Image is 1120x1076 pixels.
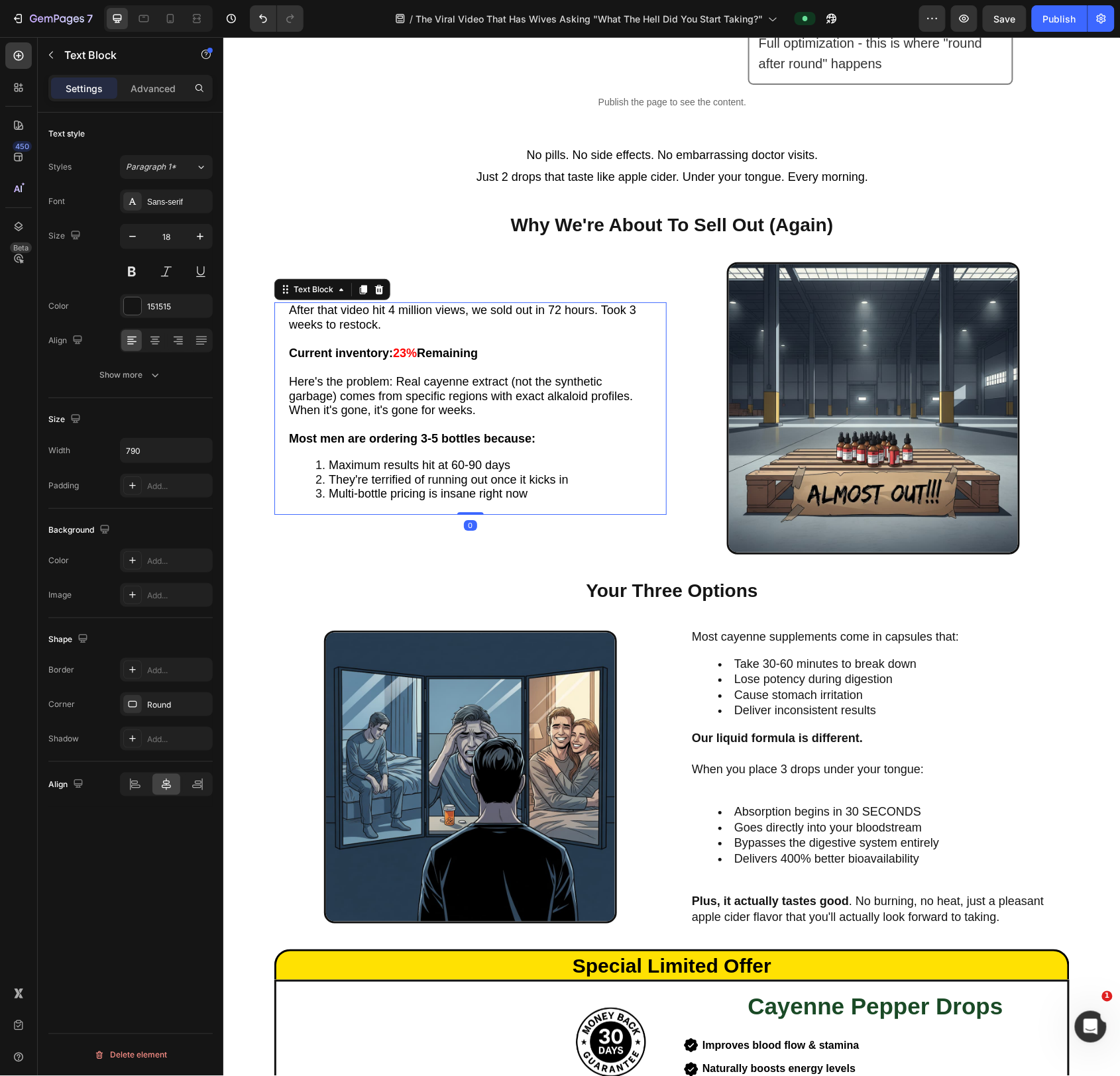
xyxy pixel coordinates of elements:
[66,309,170,323] strong: Current inventory:
[48,733,79,745] div: Shadow
[48,1045,213,1066] button: Delete element
[511,784,699,797] span: Goes directly into your bloodstream
[511,667,653,680] span: Deliver inconsistent results
[48,332,85,350] div: Align
[1032,5,1088,32] button: Publish
[469,857,626,871] strong: Plus, it actually tastes good
[48,128,85,140] div: Text style
[994,13,1016,25] span: Save
[1,58,897,72] p: Publish the page to see the content.
[48,631,91,649] div: Shape
[147,301,209,313] div: 151515
[48,698,75,710] div: Corner
[64,47,177,63] p: Text Block
[253,133,645,146] span: Just 2 drops that taste like apple cider. Under your tongue. Every morning.
[147,699,209,711] div: Round
[48,521,113,539] div: Background
[1102,991,1113,1002] span: 1
[241,483,254,494] div: 0
[48,411,84,429] div: Size
[504,225,797,518] img: gempages_572334903757112472-0db019c4-2a2f-447b-a0d2-7dcdd1f1ca6c.jpg
[511,768,698,781] span: Absorption begins in 30 SECONDS
[120,155,213,179] button: Paragraph 1*
[147,590,209,602] div: Add...
[48,664,74,676] div: Border
[1075,1011,1107,1043] iframe: Intercom live chat
[100,368,162,382] div: Show more
[87,11,93,27] p: 7
[469,857,820,886] span: . No burning, no heat, just a pleasant apple cider flavor that you'll actually look forward to ta...
[147,665,209,676] div: Add...
[48,480,79,492] div: Padding
[410,12,413,26] span: /
[121,439,212,462] input: Auto
[469,726,700,739] span: When you place 3 drops under your tongue:
[48,363,213,387] button: Show more
[48,776,86,794] div: Align
[48,300,69,312] div: Color
[187,541,710,567] h2: Your Three Options
[479,1002,636,1014] strong: Improves blood flow & stamina
[511,635,669,649] span: Lose potency during digestion
[170,309,194,323] strong: 23%
[66,266,413,294] span: After that video hit 4 million views, we sold out in 72 hours. Took 3 weeks to restock.
[48,227,84,245] div: Size
[469,593,736,606] span: Most cayenne supplements come in capsules that:
[460,953,844,986] h2: Cayenne Pepper Drops
[13,141,32,152] div: 450
[511,799,716,812] span: Bypasses the digestive system entirely
[5,5,99,32] button: 7
[66,395,312,408] strong: Most men are ordering 3-5 bottles because:
[147,733,209,745] div: Add...
[147,196,209,208] div: Sans-serif
[131,81,176,95] p: Advanced
[48,161,72,173] div: Styles
[511,620,693,633] span: Take 30-60 minutes to break down
[416,12,763,26] span: The Viral Video That Has Wives Asking "What The Hell Did You Start Taking?"
[10,242,32,253] div: Beta
[68,246,113,258] div: Text Block
[105,436,345,449] span: They're terrified of running out once it kicks in
[304,111,595,125] span: No pills. No side effects. No embarrassing doctor visits.
[147,555,209,567] div: Add...
[469,694,640,708] strong: Our liquid formula is different.
[250,5,304,32] div: Undo/Redo
[187,175,710,201] h2: Why We're About To Sell Out (Again)
[479,1026,632,1037] strong: Naturally boosts energy levels
[105,421,287,435] span: Maximum results hit at 60-90 days
[66,338,410,380] span: Here's the problem: Real cayenne extract (not the synthetic garbage) comes from specific regions ...
[983,5,1027,32] button: Save
[48,589,72,601] div: Image
[48,445,70,457] div: Width
[51,912,846,943] h2: Special Limited Offer
[94,1048,167,1063] div: Delete element
[101,594,394,887] img: gempages_572334903757112472-10aa395f-1536-49ab-b60e-892d5430ef0b.jpg
[66,81,103,95] p: Settings
[511,815,696,828] span: Delivers 400% better bioavailability
[511,651,640,665] span: Cause stomach irritation
[48,195,65,207] div: Font
[194,309,254,323] strong: Remaining
[1043,12,1076,26] div: Publish
[105,450,304,463] span: Multi-bottle pricing is insane right now
[48,555,69,566] div: Color
[126,161,176,173] span: Paragraph 1*
[147,480,209,492] div: Add...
